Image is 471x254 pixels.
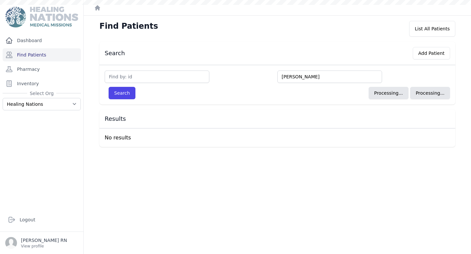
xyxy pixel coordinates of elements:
button: Processing... [410,87,450,99]
button: Search [109,87,135,99]
a: Find Patients [3,48,81,61]
input: Find by: id [105,71,209,83]
a: Pharmacy [3,63,81,76]
button: Add Patient [413,47,450,59]
p: View profile [21,244,67,249]
div: List All Patients [409,21,455,37]
p: [PERSON_NAME] RN [21,237,67,244]
span: Select Org [27,90,56,97]
input: Search by: name, government id or phone [277,71,382,83]
a: [PERSON_NAME] RN View profile [5,237,78,249]
a: Logout [5,213,78,226]
h3: Search [105,49,125,57]
h1: Find Patients [99,21,158,31]
img: Medical Missions EMR [5,7,78,27]
a: Inventory [3,77,81,90]
button: Processing... [369,87,409,99]
p: No results [105,134,450,142]
a: Dashboard [3,34,81,47]
h3: Results [105,115,450,123]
